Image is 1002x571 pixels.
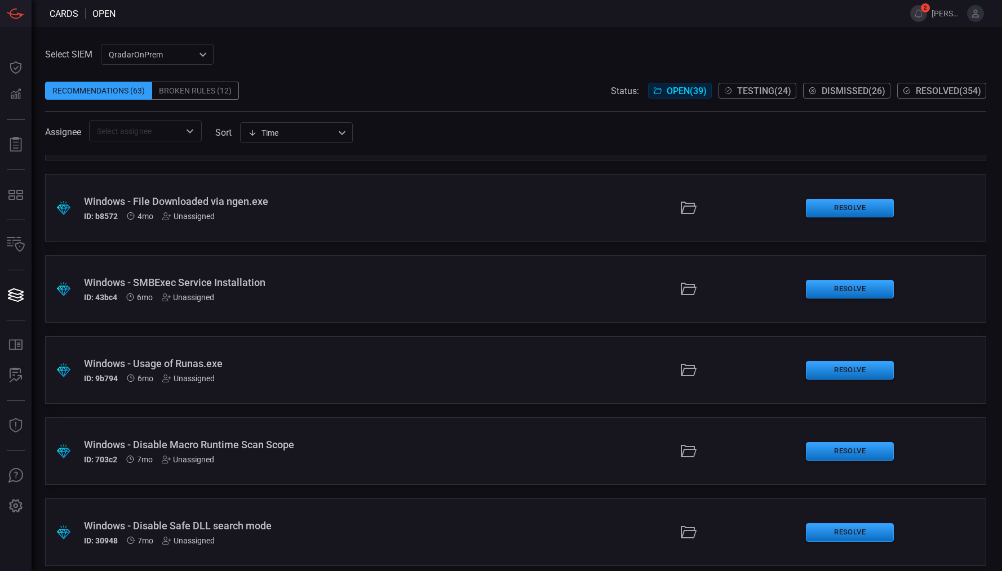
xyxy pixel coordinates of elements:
div: Windows - File Downloaded via ngen.exe [84,195,397,207]
button: Open [182,123,198,139]
button: Cards [2,282,29,309]
button: Resolve [806,199,894,217]
span: Status: [611,86,639,96]
button: Testing(24) [719,83,796,99]
p: QradarOnPrem [109,49,196,60]
div: Broken Rules (12) [152,82,239,100]
h5: ID: 30948 [84,536,118,545]
input: Select assignee [92,124,180,138]
button: Open(39) [648,83,712,99]
button: Resolved(354) [897,83,986,99]
button: Dashboard [2,54,29,81]
div: Windows - SMBExec Service Installation [84,276,397,288]
span: Mar 25, 2025 3:53 AM [138,374,153,383]
div: Recommendations (63) [45,82,152,100]
button: Detections [2,81,29,108]
span: Dismissed ( 26 ) [822,86,885,96]
div: Windows - Disable Macro Runtime Scan Scope [84,439,397,450]
button: Resolve [806,280,894,298]
button: Resolve [806,523,894,542]
button: Inventory [2,231,29,258]
button: 2 [910,5,927,22]
button: Ask Us A Question [2,462,29,489]
span: 2 [921,3,930,12]
span: Open ( 39 ) [667,86,707,96]
div: Time [248,127,335,139]
span: Feb 25, 2025 5:26 AM [137,455,153,464]
span: open [92,8,116,19]
div: Unassigned [162,536,215,545]
span: Feb 25, 2025 5:26 AM [138,536,153,545]
div: Unassigned [162,374,215,383]
button: Rule Catalog [2,332,29,359]
label: sort [215,127,232,138]
button: Threat Intelligence [2,412,29,439]
div: Unassigned [162,293,214,302]
h5: ID: 43bc4 [84,293,117,302]
button: Dismissed(26) [803,83,890,99]
div: Unassigned [162,455,214,464]
button: ALERT ANALYSIS [2,362,29,389]
button: Resolve [806,442,894,461]
label: Select SIEM [45,49,92,60]
h5: ID: 9b794 [84,374,118,383]
span: Jun 16, 2025 8:18 AM [138,212,153,221]
button: Reports [2,131,29,158]
div: Windows - Usage of Runas.exe [84,358,397,369]
h5: ID: 703c2 [84,455,117,464]
h5: ID: b8572 [84,212,118,221]
span: Cards [50,8,78,19]
button: Preferences [2,493,29,520]
div: Windows - Disable Safe DLL search mode [84,520,397,532]
button: Resolve [806,361,894,380]
span: Mar 25, 2025 3:53 AM [137,293,153,302]
span: Resolved ( 354 ) [916,86,981,96]
div: Unassigned [162,212,215,221]
span: [PERSON_NAME] [932,9,963,18]
span: Assignee [45,127,81,137]
button: MITRE - Detection Posture [2,181,29,208]
span: Testing ( 24 ) [737,86,791,96]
